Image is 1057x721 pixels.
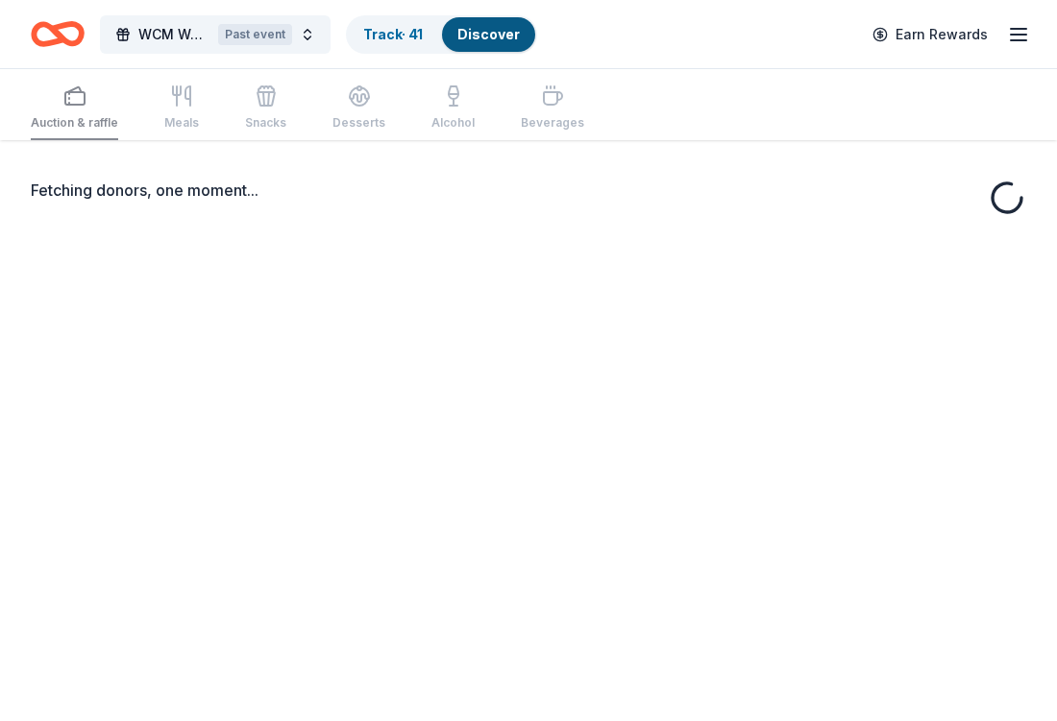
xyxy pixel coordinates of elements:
[31,179,1026,202] div: Fetching donors, one moment...
[138,23,210,46] span: WCM Weekly Free Community Bingo [GEOGRAPHIC_DATA] [US_STATE]
[861,17,999,52] a: Earn Rewards
[346,15,537,54] button: Track· 41Discover
[363,26,423,42] a: Track· 41
[457,26,520,42] a: Discover
[31,12,85,57] a: Home
[100,15,331,54] button: WCM Weekly Free Community Bingo [GEOGRAPHIC_DATA] [US_STATE]Past event
[218,24,292,45] div: Past event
